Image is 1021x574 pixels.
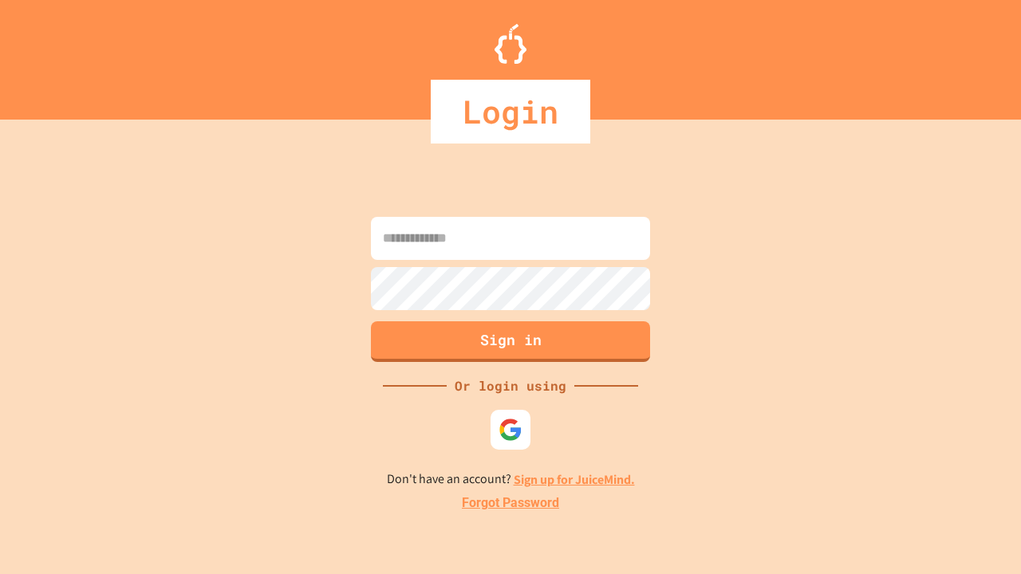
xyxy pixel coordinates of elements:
[447,376,574,395] div: Or login using
[431,80,590,143] div: Login
[387,470,635,489] p: Don't have an account?
[462,493,559,513] a: Forgot Password
[499,418,522,442] img: google-icon.svg
[371,321,650,362] button: Sign in
[495,24,526,64] img: Logo.svg
[514,471,635,488] a: Sign up for JuiceMind.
